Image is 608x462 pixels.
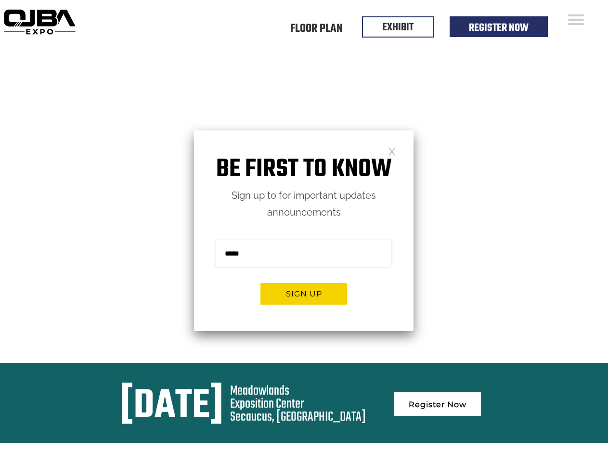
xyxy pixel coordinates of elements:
[382,19,414,36] a: EXHIBIT
[469,20,529,36] a: Register Now
[120,385,223,429] div: [DATE]
[388,147,396,155] a: Close
[230,385,366,423] div: Meadowlands Exposition Center Secaucus, [GEOGRAPHIC_DATA]
[394,392,481,416] a: Register Now
[194,187,414,221] p: Sign up to for important updates announcements
[260,283,347,305] button: Sign up
[194,154,414,185] h1: Be first to know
